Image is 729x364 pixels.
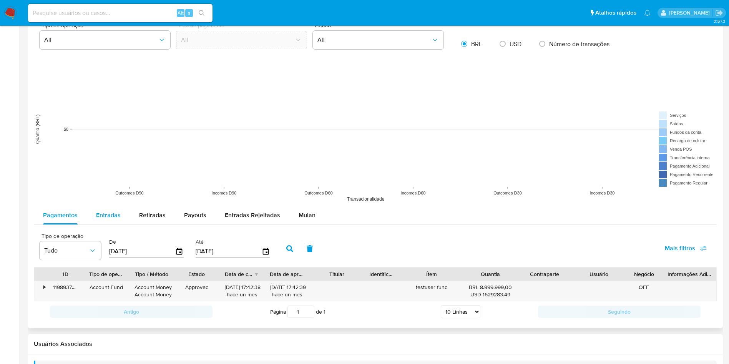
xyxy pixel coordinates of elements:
[34,340,717,348] h2: Usuários Associados
[715,9,723,17] a: Sair
[644,10,651,16] a: Notificações
[194,8,209,18] button: search-icon
[178,9,184,17] span: Alt
[714,18,725,24] span: 3.157.3
[28,8,213,18] input: Pesquise usuários ou casos...
[669,9,712,17] p: magno.ferreira@mercadopago.com.br
[188,9,190,17] span: s
[595,9,636,17] span: Atalhos rápidos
